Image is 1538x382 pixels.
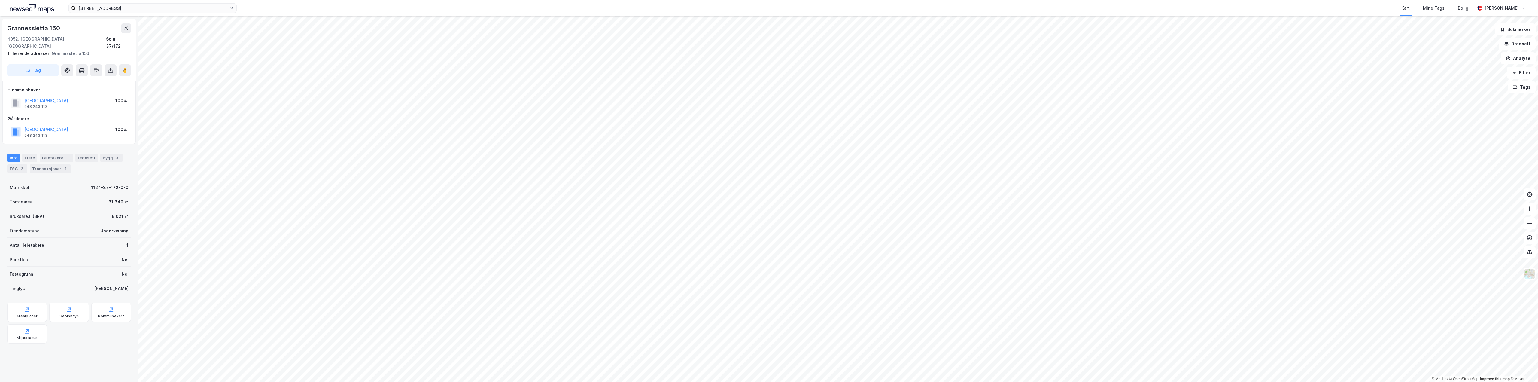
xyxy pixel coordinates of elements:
[1480,377,1510,381] a: Improve this map
[22,154,37,162] div: Eiere
[115,97,127,104] div: 100%
[62,166,68,172] div: 1
[10,4,54,13] img: logo.a4113a55bc3d86da70a041830d287a7e.svg
[1432,377,1448,381] a: Mapbox
[7,50,126,57] div: Grannessletta 156
[91,184,129,191] div: 1124-37-172-0-0
[10,227,40,234] div: Eiendomstype
[24,104,47,109] div: 948 243 113
[1508,353,1538,382] div: Kontrollprogram for chat
[1508,353,1538,382] iframe: Chat Widget
[10,285,27,292] div: Tinglyst
[1499,38,1536,50] button: Datasett
[10,184,29,191] div: Matrikkel
[106,35,131,50] div: Sola, 37/172
[1423,5,1445,12] div: Mine Tags
[7,154,20,162] div: Info
[10,256,29,263] div: Punktleie
[10,213,44,220] div: Bruksareal (BRA)
[100,227,129,234] div: Undervisning
[100,154,123,162] div: Bygg
[94,285,129,292] div: [PERSON_NAME]
[75,154,98,162] div: Datasett
[7,35,106,50] div: 4052, [GEOGRAPHIC_DATA], [GEOGRAPHIC_DATA]
[10,198,34,206] div: Tomteareal
[98,314,124,319] div: Kommunekart
[8,86,131,93] div: Hjemmelshaver
[1458,5,1468,12] div: Bolig
[112,213,129,220] div: 8 021 ㎡
[8,115,131,122] div: Gårdeiere
[122,256,129,263] div: Nei
[7,51,52,56] span: Tilhørende adresser:
[10,242,44,249] div: Antall leietakere
[16,314,38,319] div: Arealplaner
[65,155,71,161] div: 1
[115,126,127,133] div: 100%
[126,242,129,249] div: 1
[1495,23,1536,35] button: Bokmerker
[122,270,129,278] div: Nei
[1508,81,1536,93] button: Tags
[1401,5,1410,12] div: Kart
[1524,268,1535,280] img: Z
[30,164,71,173] div: Transaksjoner
[59,314,79,319] div: Geoinnsyn
[1485,5,1519,12] div: [PERSON_NAME]
[1449,377,1479,381] a: OpenStreetMap
[17,335,38,340] div: Miljøstatus
[76,4,229,13] input: Søk på adresse, matrikkel, gårdeiere, leietakere eller personer
[40,154,73,162] div: Leietakere
[114,155,120,161] div: 8
[108,198,129,206] div: 31 349 ㎡
[19,166,25,172] div: 2
[7,23,61,33] div: Grannessletta 150
[10,270,33,278] div: Festegrunn
[7,164,27,173] div: ESG
[7,64,59,76] button: Tag
[1507,67,1536,79] button: Filter
[24,133,47,138] div: 948 243 113
[1501,52,1536,64] button: Analyse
